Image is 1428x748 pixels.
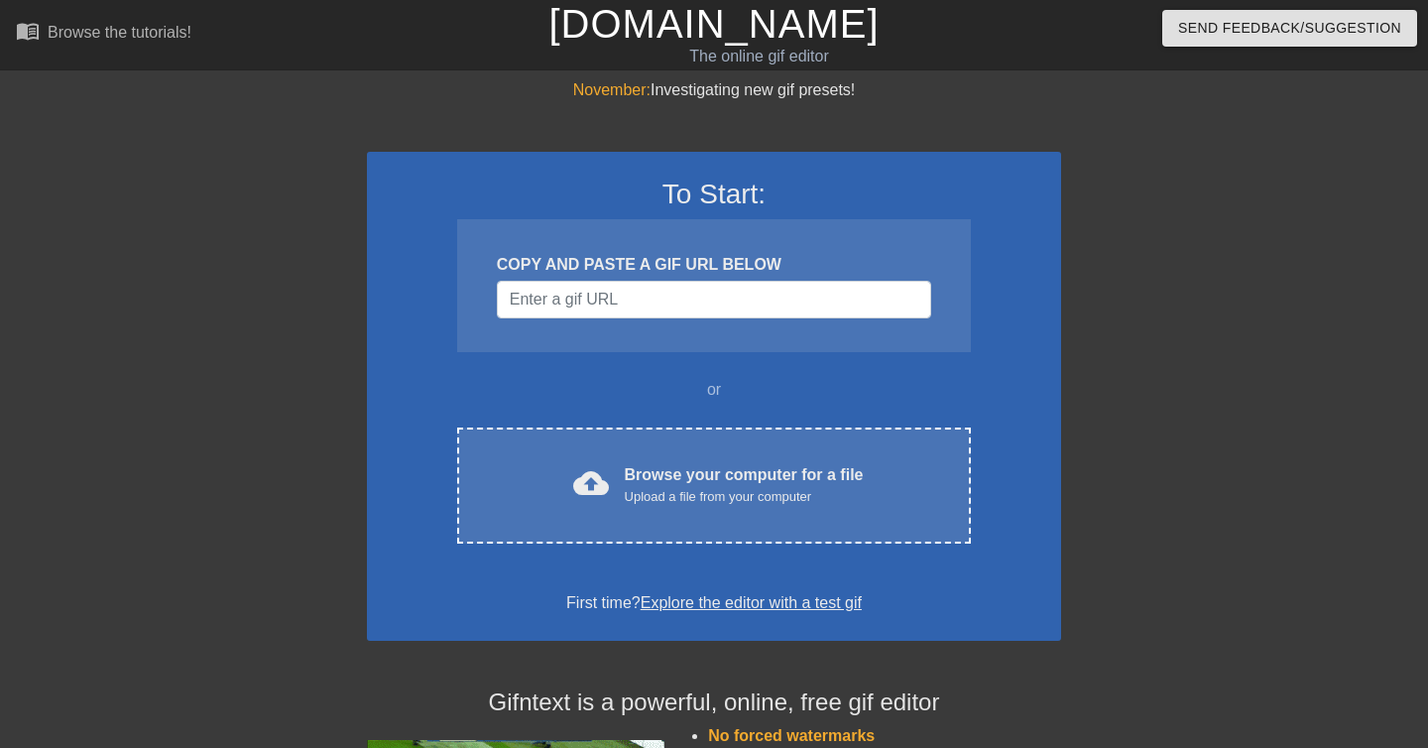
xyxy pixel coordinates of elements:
[625,463,864,507] div: Browse your computer for a file
[418,378,1010,402] div: or
[573,81,651,98] span: November:
[548,2,879,46] a: [DOMAIN_NAME]
[497,281,931,318] input: Username
[16,19,191,50] a: Browse the tutorials!
[708,727,875,744] span: No forced watermarks
[16,19,40,43] span: menu_book
[393,591,1035,615] div: First time?
[48,24,191,41] div: Browse the tutorials!
[393,178,1035,211] h3: To Start:
[625,487,864,507] div: Upload a file from your computer
[573,465,609,501] span: cloud_upload
[486,45,1032,68] div: The online gif editor
[1162,10,1417,47] button: Send Feedback/Suggestion
[367,688,1061,717] h4: Gifntext is a powerful, online, free gif editor
[367,78,1061,102] div: Investigating new gif presets!
[641,594,862,611] a: Explore the editor with a test gif
[497,253,931,277] div: COPY AND PASTE A GIF URL BELOW
[1178,16,1401,41] span: Send Feedback/Suggestion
